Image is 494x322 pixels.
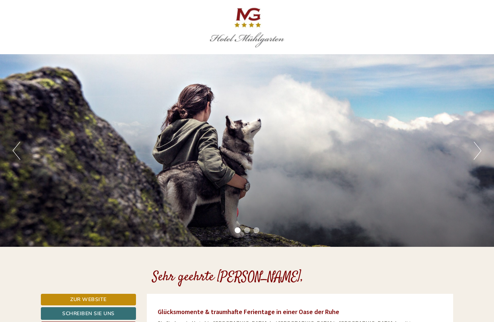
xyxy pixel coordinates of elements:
button: Next [474,142,481,160]
button: Previous [13,142,20,160]
a: Zur Website [41,294,136,305]
h1: Sehr geehrte [PERSON_NAME], [152,270,303,285]
a: Schreiben Sie uns [41,307,136,320]
span: Glücksmomente & traumhafte Ferientage in einer Oase der Ruhe [158,308,339,316]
